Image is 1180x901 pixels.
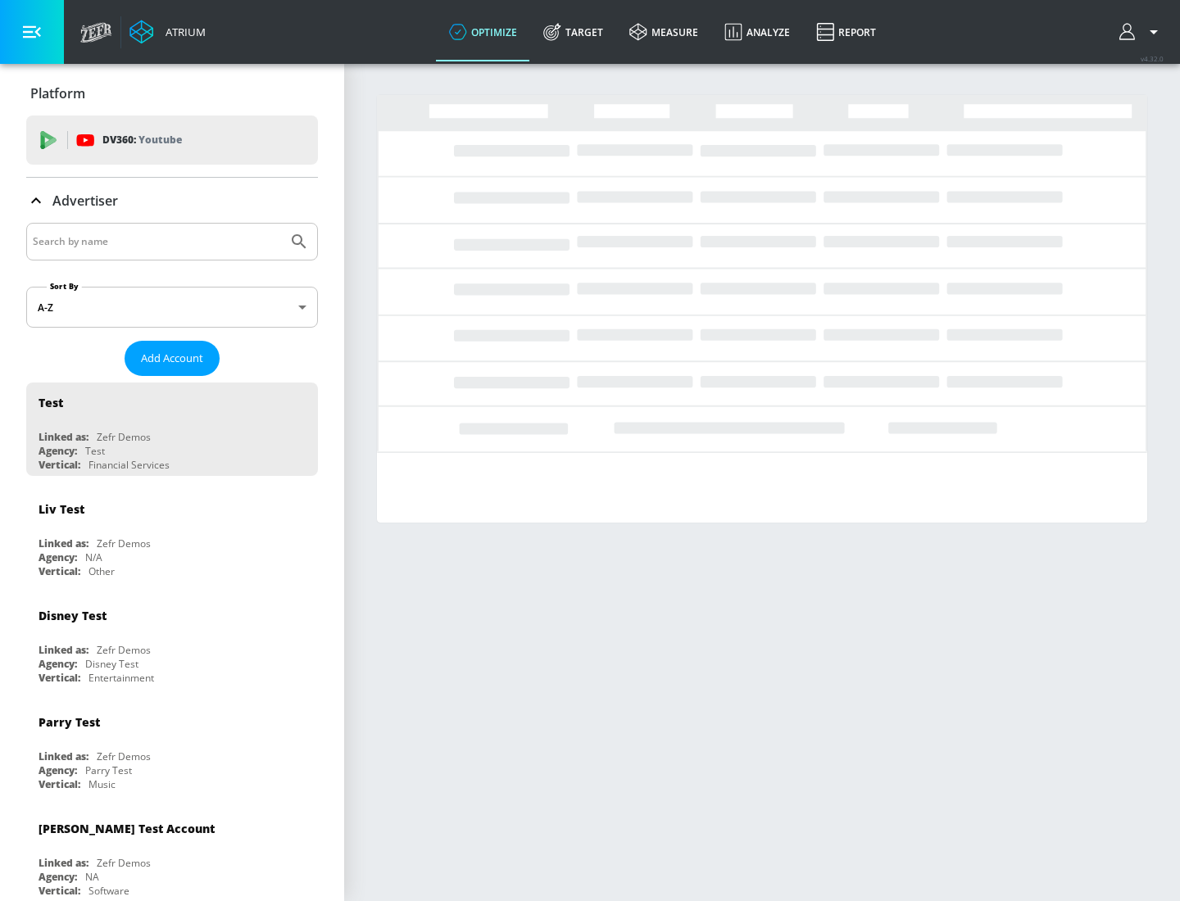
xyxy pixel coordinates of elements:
[141,349,203,368] span: Add Account
[39,749,88,763] div: Linked as:
[26,383,318,476] div: TestLinked as:Zefr DemosAgency:TestVertical:Financial Services
[39,657,77,671] div: Agency:
[26,489,318,582] div: Liv TestLinked as:Zefr DemosAgency:N/AVertical:Other
[711,2,803,61] a: Analyze
[88,884,129,898] div: Software
[26,595,318,689] div: Disney TestLinked as:Zefr DemosAgency:Disney TestVertical:Entertainment
[39,870,77,884] div: Agency:
[39,550,77,564] div: Agency:
[85,870,99,884] div: NA
[52,192,118,210] p: Advertiser
[39,608,107,623] div: Disney Test
[39,643,88,657] div: Linked as:
[125,341,220,376] button: Add Account
[85,550,102,564] div: N/A
[97,749,151,763] div: Zefr Demos
[26,702,318,795] div: Parry TestLinked as:Zefr DemosAgency:Parry TestVertical:Music
[138,131,182,148] p: Youtube
[39,671,80,685] div: Vertical:
[39,430,88,444] div: Linked as:
[1141,54,1164,63] span: v 4.32.0
[39,777,80,791] div: Vertical:
[159,25,206,39] div: Atrium
[39,884,80,898] div: Vertical:
[39,458,80,472] div: Vertical:
[33,231,281,252] input: Search by name
[129,20,206,44] a: Atrium
[616,2,711,61] a: measure
[85,657,138,671] div: Disney Test
[39,821,215,836] div: [PERSON_NAME] Test Account
[39,537,88,550] div: Linked as:
[436,2,530,61] a: optimize
[97,643,151,657] div: Zefr Demos
[26,115,318,165] div: DV360: Youtube
[26,178,318,224] div: Advertiser
[39,395,63,410] div: Test
[88,777,116,791] div: Music
[30,84,85,102] p: Platform
[39,856,88,870] div: Linked as:
[102,131,182,149] p: DV360:
[803,2,889,61] a: Report
[39,714,100,730] div: Parry Test
[26,287,318,328] div: A-Z
[39,763,77,777] div: Agency:
[85,763,132,777] div: Parry Test
[530,2,616,61] a: Target
[26,70,318,116] div: Platform
[39,444,77,458] div: Agency:
[47,281,82,292] label: Sort By
[97,430,151,444] div: Zefr Demos
[39,501,84,517] div: Liv Test
[88,564,115,578] div: Other
[88,458,170,472] div: Financial Services
[97,537,151,550] div: Zefr Demos
[97,856,151,870] div: Zefr Demos
[39,564,80,578] div: Vertical:
[85,444,105,458] div: Test
[88,671,154,685] div: Entertainment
